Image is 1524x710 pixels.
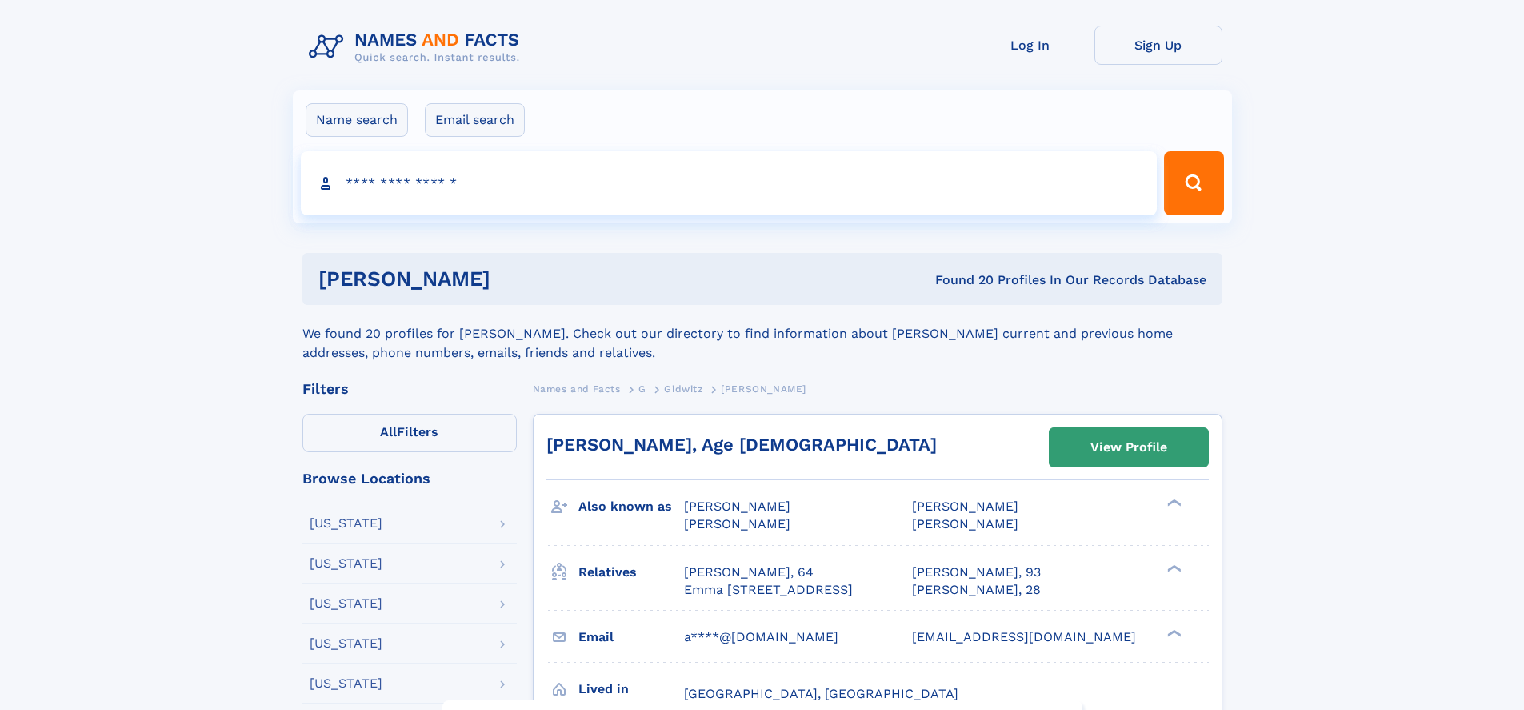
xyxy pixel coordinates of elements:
[966,26,1094,65] a: Log In
[638,379,646,399] a: G
[302,414,517,452] label: Filters
[713,271,1206,289] div: Found 20 Profiles In Our Records Database
[310,677,382,690] div: [US_STATE]
[318,269,713,289] h1: [PERSON_NAME]
[306,103,408,137] label: Name search
[310,517,382,530] div: [US_STATE]
[1050,428,1208,467] a: View Profile
[310,637,382,650] div: [US_STATE]
[301,151,1158,215] input: search input
[912,629,1136,644] span: [EMAIL_ADDRESS][DOMAIN_NAME]
[1163,498,1182,508] div: ❯
[684,516,790,531] span: [PERSON_NAME]
[1163,628,1182,638] div: ❯
[684,686,958,701] span: [GEOGRAPHIC_DATA], [GEOGRAPHIC_DATA]
[912,516,1018,531] span: [PERSON_NAME]
[310,597,382,610] div: [US_STATE]
[912,581,1041,599] a: [PERSON_NAME], 28
[638,383,646,395] span: G
[302,305,1222,363] div: We found 20 profiles for [PERSON_NAME]. Check out our directory to find information about [PERSON...
[684,499,790,514] span: [PERSON_NAME]
[302,382,517,396] div: Filters
[578,559,684,586] h3: Relatives
[1164,151,1223,215] button: Search Button
[302,26,533,69] img: Logo Names and Facts
[578,624,684,651] h3: Email
[664,379,702,399] a: Gidwitz
[578,676,684,703] h3: Lived in
[578,493,684,520] h3: Also known as
[912,564,1041,581] a: [PERSON_NAME], 93
[1094,26,1222,65] a: Sign Up
[721,383,806,395] span: [PERSON_NAME]
[546,435,937,455] a: [PERSON_NAME], Age [DEMOGRAPHIC_DATA]
[1163,563,1182,573] div: ❯
[664,383,702,395] span: Gidwitz
[425,103,525,137] label: Email search
[684,564,814,581] a: [PERSON_NAME], 64
[302,471,517,486] div: Browse Locations
[380,424,397,439] span: All
[533,379,621,399] a: Names and Facts
[310,557,382,570] div: [US_STATE]
[1090,429,1167,466] div: View Profile
[912,499,1018,514] span: [PERSON_NAME]
[684,581,853,599] a: Emma [STREET_ADDRESS]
